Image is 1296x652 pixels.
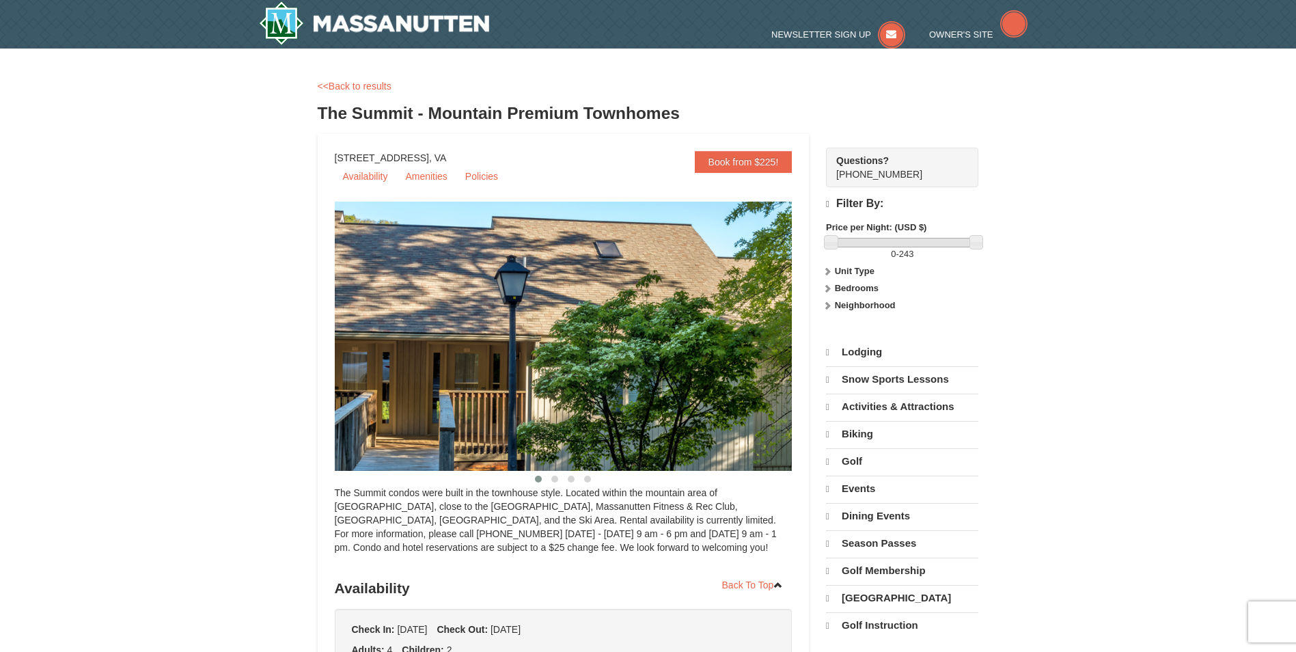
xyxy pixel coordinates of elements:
[826,612,978,638] a: Golf Instruction
[397,166,455,187] a: Amenities
[826,530,978,556] a: Season Passes
[771,29,905,40] a: Newsletter Sign Up
[899,249,914,259] span: 243
[397,624,427,635] span: [DATE]
[457,166,506,187] a: Policies
[826,476,978,502] a: Events
[835,300,896,310] strong: Neighborhood
[891,249,896,259] span: 0
[826,503,978,529] a: Dining Events
[826,366,978,392] a: Snow Sports Lessons
[335,575,792,602] h3: Availability
[835,266,874,276] strong: Unit Type
[826,222,926,232] strong: Price per Night: (USD $)
[437,624,488,635] strong: Check Out:
[826,247,978,261] label: -
[335,166,396,187] a: Availability
[826,558,978,584] a: Golf Membership
[259,1,490,45] img: Massanutten Resort Logo
[713,575,792,595] a: Back To Top
[259,1,490,45] a: Massanutten Resort
[335,202,827,471] img: 19219034-1-0eee7e00.jpg
[335,486,792,568] div: The Summit condos were built in the townhouse style. Located within the mountain area of [GEOGRAP...
[929,29,993,40] span: Owner's Site
[352,624,395,635] strong: Check In:
[318,100,979,127] h3: The Summit - Mountain Premium Townhomes
[826,340,978,365] a: Lodging
[826,421,978,447] a: Biking
[318,81,391,92] a: <<Back to results
[836,155,889,166] strong: Questions?
[826,394,978,420] a: Activities & Attractions
[835,283,879,293] strong: Bedrooms
[836,154,954,180] span: [PHONE_NUMBER]
[695,151,792,173] a: Book from $225!
[929,29,1028,40] a: Owner's Site
[826,585,978,611] a: [GEOGRAPHIC_DATA]
[826,448,978,474] a: Golf
[771,29,871,40] span: Newsletter Sign Up
[826,198,978,210] h4: Filter By:
[491,624,521,635] span: [DATE]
